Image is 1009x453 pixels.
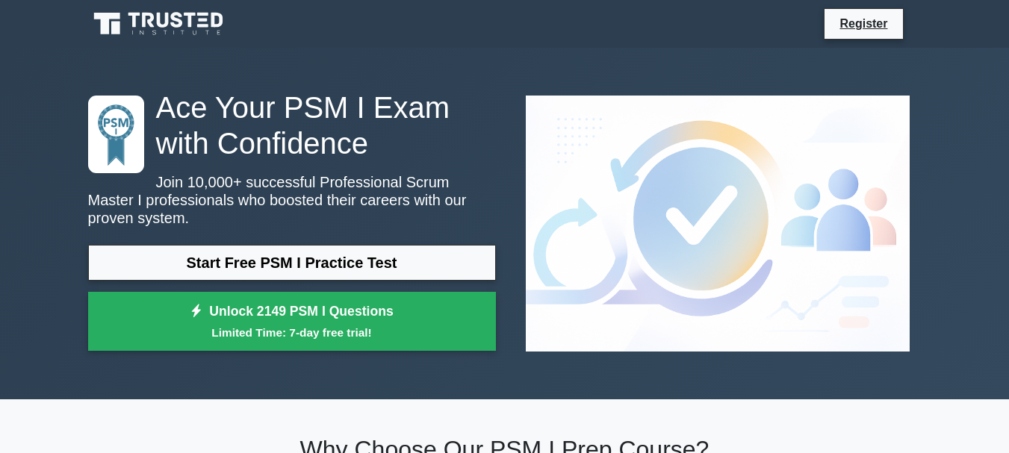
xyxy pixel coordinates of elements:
[88,245,496,281] a: Start Free PSM I Practice Test
[88,292,496,352] a: Unlock 2149 PSM I QuestionsLimited Time: 7-day free trial!
[88,90,496,161] h1: Ace Your PSM I Exam with Confidence
[88,173,496,227] p: Join 10,000+ successful Professional Scrum Master I professionals who boosted their careers with ...
[514,84,922,363] img: Professional Scrum Master I Preview
[107,324,477,341] small: Limited Time: 7-day free trial!
[831,14,896,33] a: Register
